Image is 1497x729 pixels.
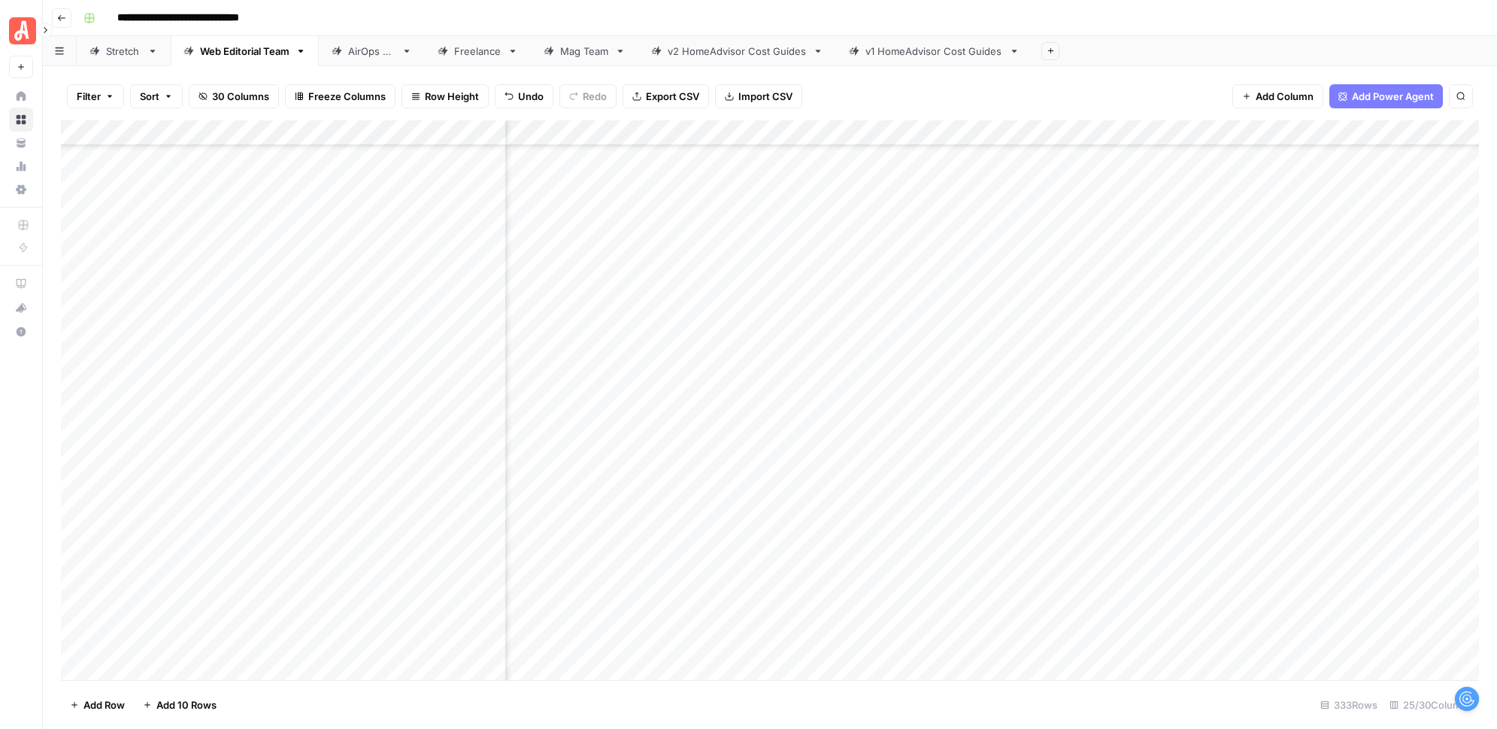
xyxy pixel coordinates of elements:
[171,36,319,66] a: Web Editorial Team
[559,84,617,108] button: Redo
[134,693,226,717] button: Add 10 Rows
[9,108,33,132] a: Browse
[518,89,544,104] span: Undo
[140,89,159,104] span: Sort
[1232,84,1323,108] button: Add Column
[425,89,479,104] span: Row Height
[715,84,802,108] button: Import CSV
[1256,89,1314,104] span: Add Column
[9,154,33,178] a: Usage
[9,12,33,50] button: Workspace: Angi
[285,84,395,108] button: Freeze Columns
[67,84,124,108] button: Filter
[623,84,709,108] button: Export CSV
[212,89,269,104] span: 30 Columns
[560,44,609,59] div: Mag Team
[738,89,792,104] span: Import CSV
[308,89,386,104] span: Freeze Columns
[106,44,141,59] div: Stretch
[836,36,1032,66] a: v1 HomeAdvisor Cost Guides
[531,36,638,66] a: Mag Team
[9,320,33,344] button: Help + Support
[495,84,553,108] button: Undo
[9,84,33,108] a: Home
[9,131,33,155] a: Your Data
[583,89,607,104] span: Redo
[10,296,32,319] div: What's new?
[638,36,836,66] a: v2 HomeAdvisor Cost Guides
[865,44,1003,59] div: v1 HomeAdvisor Cost Guides
[1314,693,1383,717] div: 333 Rows
[156,697,217,712] span: Add 10 Rows
[425,36,531,66] a: Freelance
[77,89,101,104] span: Filter
[9,272,33,296] a: AirOps Academy
[1383,693,1479,717] div: 25/30 Columns
[646,89,699,104] span: Export CSV
[77,36,171,66] a: Stretch
[189,84,279,108] button: 30 Columns
[9,296,33,320] button: What's new?
[9,17,36,44] img: Angi Logo
[1352,89,1434,104] span: Add Power Agent
[200,44,289,59] div: Web Editorial Team
[83,697,125,712] span: Add Row
[348,44,395,59] div: AirOps QA
[9,178,33,202] a: Settings
[1329,84,1443,108] button: Add Power Agent
[454,44,502,59] div: Freelance
[668,44,807,59] div: v2 HomeAdvisor Cost Guides
[319,36,425,66] a: AirOps QA
[130,84,183,108] button: Sort
[402,84,489,108] button: Row Height
[61,693,134,717] button: Add Row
